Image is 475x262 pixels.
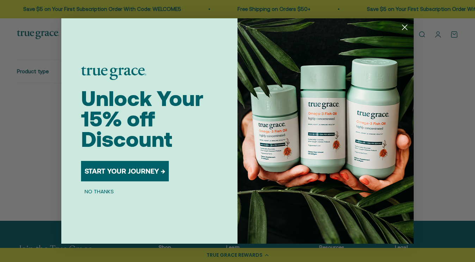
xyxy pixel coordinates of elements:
[399,21,411,33] button: Close dialog
[81,161,169,181] button: START YOUR JOURNEY →
[237,18,414,244] img: 098727d5-50f8-4f9b-9554-844bb8da1403.jpeg
[81,187,117,195] button: NO THANKS
[81,86,203,151] span: Unlock Your 15% off Discount
[81,67,146,80] img: logo placeholder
